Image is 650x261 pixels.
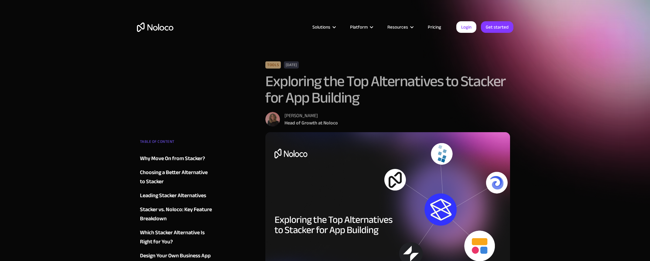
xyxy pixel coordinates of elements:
[140,205,213,223] a: Stacker vs. Noloco: Key Feature Breakdown
[284,119,338,127] div: Head of Growth at Noloco
[342,23,380,31] div: Platform
[140,191,213,200] a: Leading Stacker Alternatives
[140,137,213,149] div: TABLE OF CONTENT
[284,61,299,69] div: [DATE]
[140,154,205,163] div: Why Move On from Stacker?
[387,23,408,31] div: Resources
[284,112,338,119] div: [PERSON_NAME]
[140,191,206,200] div: Leading Stacker Alternatives
[312,23,330,31] div: Solutions
[456,21,476,33] a: Login
[140,168,213,186] a: Choosing a Better Alternative to Stacker
[305,23,342,31] div: Solutions
[137,22,173,32] a: home
[140,154,213,163] a: Why Move On from Stacker?
[481,21,513,33] a: Get started
[420,23,449,31] a: Pricing
[350,23,368,31] div: Platform
[265,73,510,106] h1: Exploring the Top Alternatives to Stacker for App Building
[265,61,281,69] div: Tools
[380,23,420,31] div: Resources
[140,228,213,246] a: Which Stacker Alternative Is Right for You?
